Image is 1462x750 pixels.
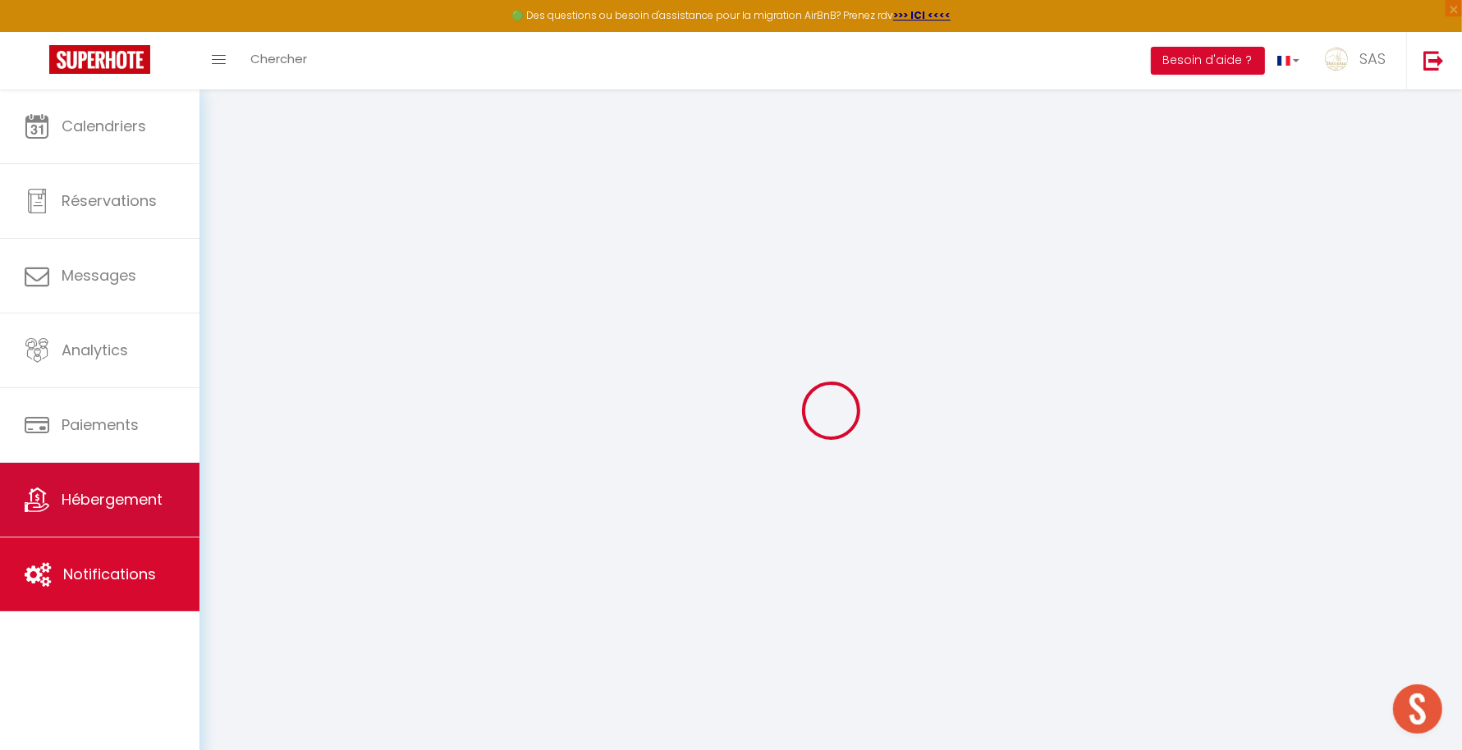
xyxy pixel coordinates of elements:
[893,8,951,22] a: >>> ICI <<<<
[1393,684,1442,734] div: Ouvrir le chat
[62,116,146,136] span: Calendriers
[250,50,307,67] span: Chercher
[62,489,163,510] span: Hébergement
[49,45,150,74] img: Super Booking
[1312,32,1406,89] a: ... SAS
[1151,47,1265,75] button: Besoin d'aide ?
[1423,50,1444,71] img: logout
[62,414,139,435] span: Paiements
[62,340,128,360] span: Analytics
[63,564,156,584] span: Notifications
[62,265,136,286] span: Messages
[1359,48,1386,69] span: SAS
[238,32,319,89] a: Chercher
[62,190,157,211] span: Réservations
[1324,47,1349,71] img: ...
